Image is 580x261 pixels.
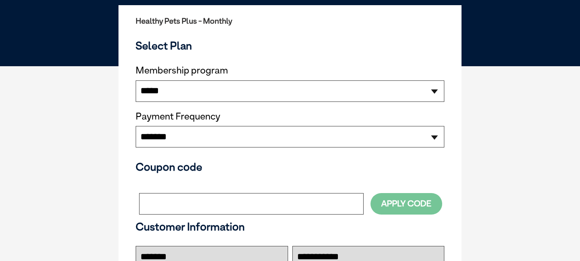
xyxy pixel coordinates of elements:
[136,111,220,122] label: Payment Frequency
[136,17,444,25] h2: Healthy Pets Plus - Monthly
[136,220,444,233] h3: Customer Information
[136,39,444,52] h3: Select Plan
[136,65,444,76] label: Membership program
[370,193,442,214] button: Apply Code
[136,160,444,173] h3: Coupon code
